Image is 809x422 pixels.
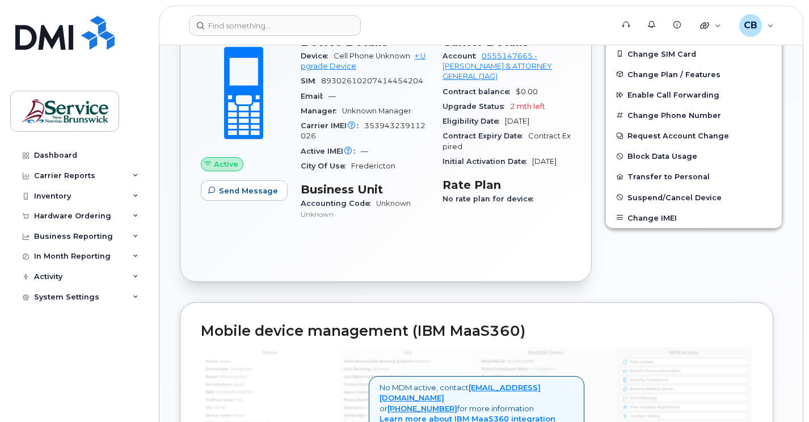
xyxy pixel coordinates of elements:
span: Active IMEI [301,147,361,155]
span: Device [301,52,334,60]
span: Cell Phone Unknown [334,52,410,60]
button: Change SIM Card [606,44,782,64]
button: Change Phone Number [606,105,782,125]
a: Close [569,382,574,391]
span: CB [744,19,757,32]
button: Send Message [201,180,288,201]
span: Contract balance [443,87,516,96]
span: × [569,381,574,391]
a: [EMAIL_ADDRESS][DOMAIN_NAME] [380,383,541,403]
span: — [328,92,336,100]
h3: Rate Plan [443,178,571,192]
span: Accounting Code [301,199,376,208]
button: Block Data Usage [606,146,782,166]
span: Fredericton [351,162,395,170]
button: Change Plan / Features [606,64,782,85]
span: Unknown Manager [342,107,411,115]
span: [DATE] [532,157,557,166]
span: Carrier IMEI [301,121,364,130]
span: $0.00 [516,87,538,96]
a: [PHONE_NUMBER] [387,404,457,413]
span: City Of Use [301,162,351,170]
span: Contract Expired [443,132,571,150]
button: Change IMEI [606,208,782,228]
a: Unknown [376,199,411,208]
div: Quicklinks [692,14,729,37]
h3: Business Unit [301,183,429,196]
input: Find something... [189,15,361,36]
button: Suspend/Cancel Device [606,187,782,208]
span: Contract Expiry Date [443,132,528,140]
span: Account [443,52,482,60]
button: Transfer to Personal [606,166,782,187]
span: 89302610207414454204 [321,77,423,85]
span: — [361,147,368,155]
span: Enable Call Forwarding [627,91,719,99]
span: 2 mth left [510,102,545,111]
span: Active [214,159,238,170]
span: Eligibility Date [443,117,505,125]
p: Unknown [301,209,429,219]
span: Change Plan / Features [627,70,720,78]
button: Enable Call Forwarding [606,85,782,105]
span: Initial Activation Date [443,157,532,166]
span: Suspend/Cancel Device [627,193,722,201]
span: Upgrade Status [443,102,510,111]
span: [DATE] [505,117,529,125]
button: Request Account Change [606,125,782,146]
span: Email [301,92,328,100]
span: Send Message [219,185,278,196]
span: No rate plan for device [443,195,539,203]
span: Manager [301,107,342,115]
h2: Mobile device management (IBM MaaS360) [201,323,752,339]
span: SIM [301,77,321,85]
a: 0555147665 - [PERSON_NAME] & ATTORNEY GENERAL (JAG) [443,52,552,81]
div: Callaghan, Bernie (JPS/JSP) [731,14,782,37]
